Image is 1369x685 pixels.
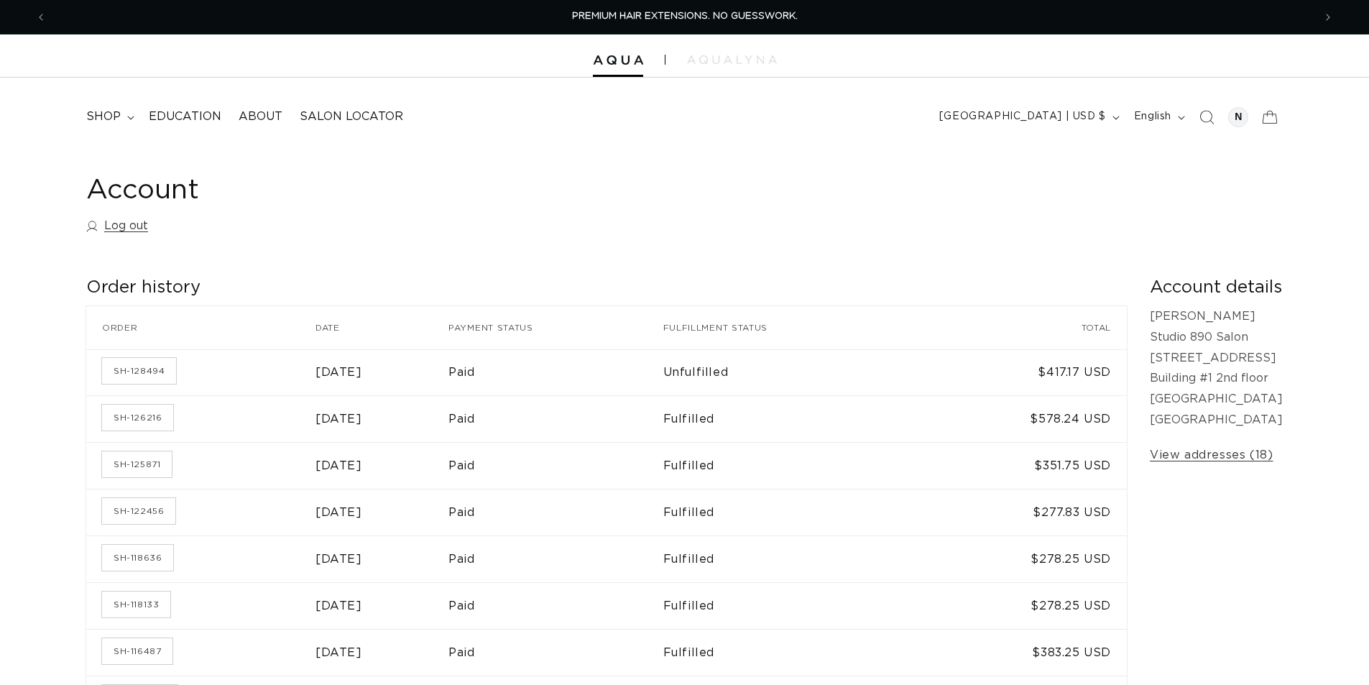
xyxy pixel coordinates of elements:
[86,173,1283,208] h1: Account
[1150,445,1273,466] a: View addresses (18)
[663,306,921,349] th: Fulfillment status
[149,109,221,124] span: Education
[315,507,362,518] time: [DATE]
[663,349,921,396] td: Unfulfilled
[102,451,172,477] a: Order number SH-125871
[239,109,282,124] span: About
[291,101,412,133] a: Salon Locator
[448,349,663,396] td: Paid
[315,413,362,425] time: [DATE]
[593,55,643,65] img: Aqua Hair Extensions
[939,109,1106,124] span: [GEOGRAPHIC_DATA] | USD $
[663,582,921,629] td: Fulfilled
[102,592,170,617] a: Order number SH-118133
[86,109,121,124] span: shop
[86,306,315,349] th: Order
[102,545,173,571] a: Order number SH-118636
[448,582,663,629] td: Paid
[1150,277,1283,299] h2: Account details
[448,489,663,535] td: Paid
[315,647,362,658] time: [DATE]
[921,582,1128,629] td: $278.25 USD
[25,4,57,31] button: Previous announcement
[315,553,362,565] time: [DATE]
[663,629,921,676] td: Fulfilled
[230,101,291,133] a: About
[448,535,663,582] td: Paid
[102,638,172,664] a: Order number SH-116487
[1312,4,1344,31] button: Next announcement
[102,358,176,384] a: Order number SH-128494
[1191,101,1222,133] summary: Search
[1134,109,1171,124] span: English
[448,442,663,489] td: Paid
[86,277,1127,299] h2: Order history
[1150,306,1283,431] p: [PERSON_NAME] Studio 890 Salon [STREET_ADDRESS] Building #1 2nd floor [GEOGRAPHIC_DATA] [GEOGRAPH...
[315,460,362,472] time: [DATE]
[315,367,362,378] time: [DATE]
[687,55,777,64] img: aqualyna.com
[921,535,1128,582] td: $278.25 USD
[315,306,448,349] th: Date
[921,395,1128,442] td: $578.24 USD
[663,395,921,442] td: Fulfilled
[921,629,1128,676] td: $383.25 USD
[663,535,921,582] td: Fulfilled
[931,104,1125,131] button: [GEOGRAPHIC_DATA] | USD $
[921,306,1128,349] th: Total
[448,306,663,349] th: Payment status
[663,489,921,535] td: Fulfilled
[78,101,140,133] summary: shop
[448,629,663,676] td: Paid
[140,101,230,133] a: Education
[921,349,1128,396] td: $417.17 USD
[102,498,175,524] a: Order number SH-122456
[1125,104,1191,131] button: English
[572,12,798,21] span: PREMIUM HAIR EXTENSIONS. NO GUESSWORK.
[86,216,148,236] a: Log out
[448,395,663,442] td: Paid
[300,109,403,124] span: Salon Locator
[315,600,362,612] time: [DATE]
[921,442,1128,489] td: $351.75 USD
[663,442,921,489] td: Fulfilled
[102,405,173,431] a: Order number SH-126216
[921,489,1128,535] td: $277.83 USD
